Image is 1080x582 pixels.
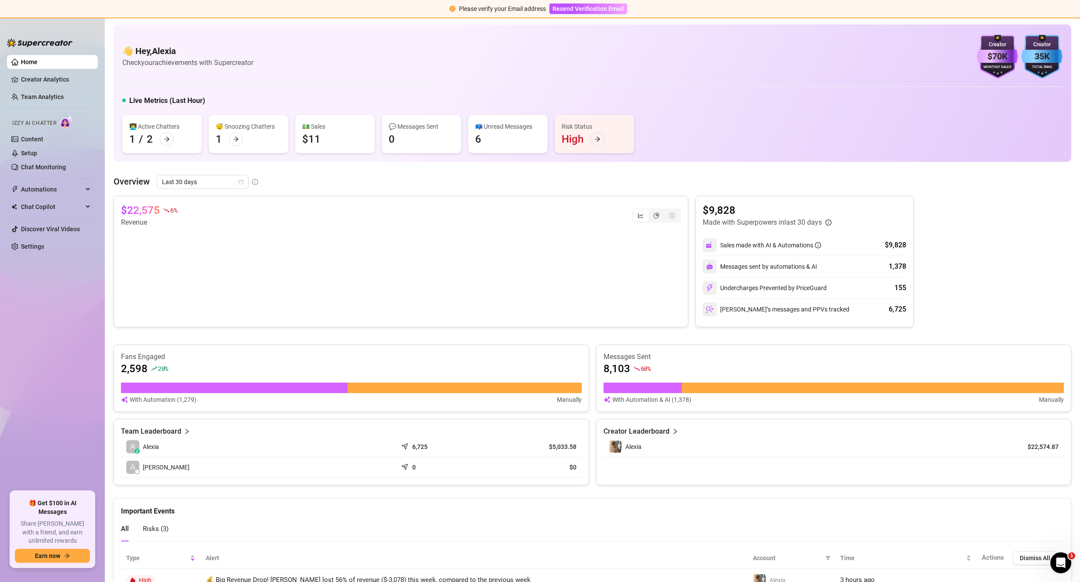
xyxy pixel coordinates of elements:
div: $11 [302,132,321,146]
article: 6,725 [412,442,428,451]
span: fall [163,207,169,213]
span: arrow-right [594,136,600,142]
div: 💵 Sales [302,122,368,131]
article: $22,574.87 [1019,442,1059,451]
span: right [672,426,678,437]
article: Made with Superpowers in last 30 days [703,217,822,228]
article: Manually [1039,395,1064,404]
article: 0 [412,463,416,472]
div: 👩‍💻 Active Chatters [129,122,195,131]
img: svg%3e [706,241,714,249]
th: Type [121,548,200,569]
span: line-chart [638,212,644,219]
div: z [135,448,140,454]
a: Setup [21,150,37,157]
span: Share [PERSON_NAME] with a friend, and earn unlimited rewards [15,520,90,545]
div: $9,828 [885,240,906,250]
span: info-circle [825,219,832,226]
div: Undercharges Prevented by PriceGuard [703,281,827,295]
span: user [130,464,136,470]
button: Earn nowarrow-right [15,549,90,563]
div: Creator [1021,41,1063,49]
article: $9,828 [703,203,832,217]
div: 1,378 [889,261,906,272]
span: filter [825,555,831,561]
article: Team Leaderboard [121,426,181,437]
span: arrow-right [164,136,170,142]
span: Type [126,553,188,563]
img: svg%3e [706,305,714,313]
img: blue-badge-DgoSNQY1.svg [1021,35,1063,79]
div: [PERSON_NAME]’s messages and PPVs tracked [703,302,849,316]
a: Team Analytics [21,93,64,100]
div: 2 [147,132,153,146]
div: Monthly Sales [977,65,1018,70]
span: Earn now [35,552,60,559]
div: 6,725 [889,304,906,315]
span: info-circle [252,179,258,185]
div: 6 [475,132,481,146]
article: Creator Leaderboard [604,426,669,437]
span: 🎁 Get $100 in AI Messages [15,499,90,516]
span: Risks ( 3 ) [143,525,169,533]
img: AI Chatter [60,116,73,128]
span: Last 30 days [162,175,243,188]
img: Chat Copilot [11,204,17,210]
img: logo-BBDzfeDw.svg [7,38,72,47]
div: Important Events [121,499,1064,517]
article: Manually [557,395,582,404]
a: Chat Monitoring [21,164,66,171]
span: calendar [238,179,244,185]
a: Content [21,136,43,143]
img: svg%3e [706,263,713,270]
span: Resend Verification Email [552,5,624,12]
span: Izzy AI Chatter [12,119,56,127]
iframe: Intercom live chat [1050,552,1071,573]
article: Fans Engaged [121,352,582,362]
span: Alexia [143,442,159,452]
article: $22,575 [121,203,160,217]
div: Risk Status [562,122,627,131]
span: arrow-right [64,553,70,559]
article: With Automation & AI (1,378) [612,395,691,404]
article: With Automation (1,279) [130,395,197,404]
span: rise [151,366,157,372]
span: exclamation-circle [449,6,455,12]
span: Automations [21,182,83,196]
span: info-circle [815,242,821,248]
span: send [401,441,410,450]
div: segmented control [632,209,681,223]
a: Creator Analytics [21,72,91,86]
th: Alert [200,548,748,569]
span: Time [840,553,964,563]
div: 1 [129,132,135,146]
img: svg%3e [121,395,128,404]
div: Sales made with AI & Automations [720,240,821,250]
span: arrow-right [233,136,239,142]
span: 60 % [641,364,651,373]
span: Actions [982,554,1004,561]
a: Settings [21,243,44,250]
button: Dismiss All [1013,551,1057,565]
span: 1 [1068,552,1075,559]
div: $70K [977,50,1018,63]
div: Total Fans [1021,65,1063,70]
span: fall [634,366,640,372]
button: Resend Verification Email [549,3,627,14]
article: Revenue [121,217,177,228]
div: 1 [216,132,222,146]
article: Messages Sent [604,352,1064,362]
span: filter [824,551,832,565]
div: 0 [389,132,395,146]
div: 155 [894,283,906,293]
img: purple-badge-B9DA21FR.svg [977,35,1018,79]
span: dollar-circle [669,212,675,219]
a: Home [21,58,38,65]
img: Alexia [609,441,621,453]
article: $5,033.58 [495,442,576,451]
div: Messages sent by automations & AI [703,260,817,274]
span: Alexia [625,443,642,450]
div: 📪 Unread Messages [475,122,541,131]
span: All [121,525,129,533]
span: pie-chart [653,212,659,219]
